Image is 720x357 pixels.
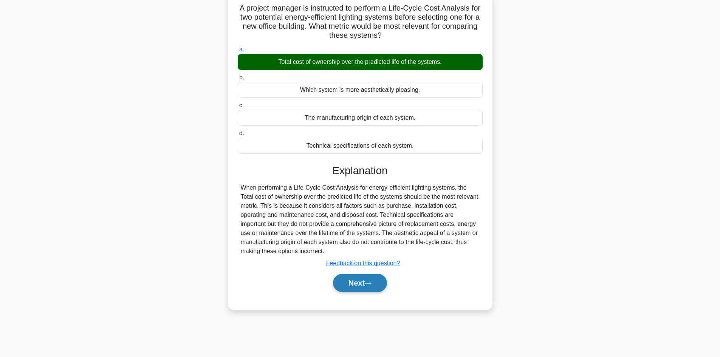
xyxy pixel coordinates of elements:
[241,183,480,256] div: When performing a Life-Cycle Cost Analysis for energy-efficient lighting systems, the Total cost ...
[239,74,244,80] span: b.
[238,82,483,98] div: Which system is more aesthetically pleasing.
[237,3,483,40] h5: A project manager is instructed to perform a Life-Cycle Cost Analysis for two potential energy-ef...
[242,164,478,177] h3: Explanation
[238,110,483,126] div: The manufacturing origin of each system.
[239,102,244,108] span: c.
[238,138,483,154] div: Technical specifications of each system.
[326,260,400,266] a: Feedback on this question?
[238,54,483,70] div: Total cost of ownership over the predicted life of the systems.
[333,274,387,292] button: Next
[239,46,244,53] span: a.
[239,130,244,136] span: d.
